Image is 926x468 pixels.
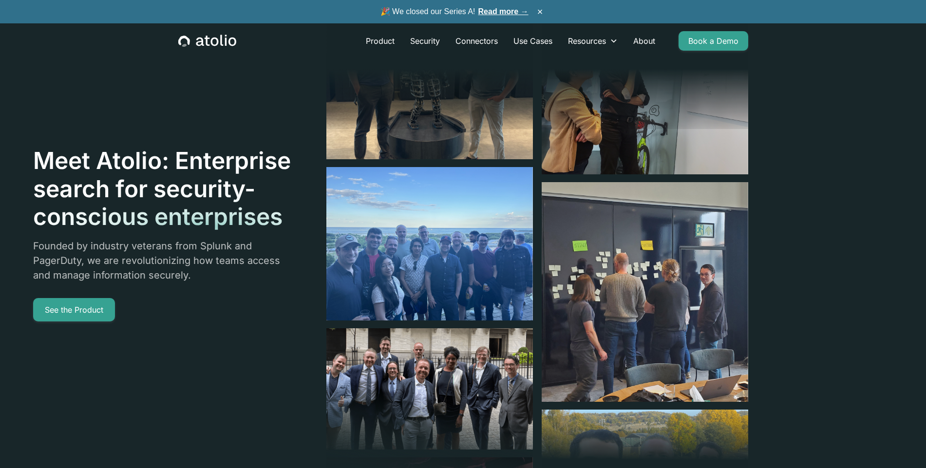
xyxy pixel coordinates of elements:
a: Book a Demo [679,31,748,51]
div: Resources [560,31,625,51]
a: See the Product [33,298,115,321]
span: 🎉 We closed our Series A! [380,6,529,18]
h1: Meet Atolio: Enterprise search for security-conscious enterprises [33,147,292,231]
a: Use Cases [506,31,560,51]
a: Product [358,31,402,51]
a: Connectors [448,31,506,51]
img: image [326,167,533,320]
img: image [542,182,748,402]
p: Founded by industry veterans from Splunk and PagerDuty, we are revolutionizing how teams access a... [33,239,292,282]
div: Resources [568,35,606,47]
a: Read more → [478,7,529,16]
img: image [326,328,533,449]
a: About [625,31,663,51]
a: Security [402,31,448,51]
button: × [534,6,546,17]
a: home [178,35,236,47]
